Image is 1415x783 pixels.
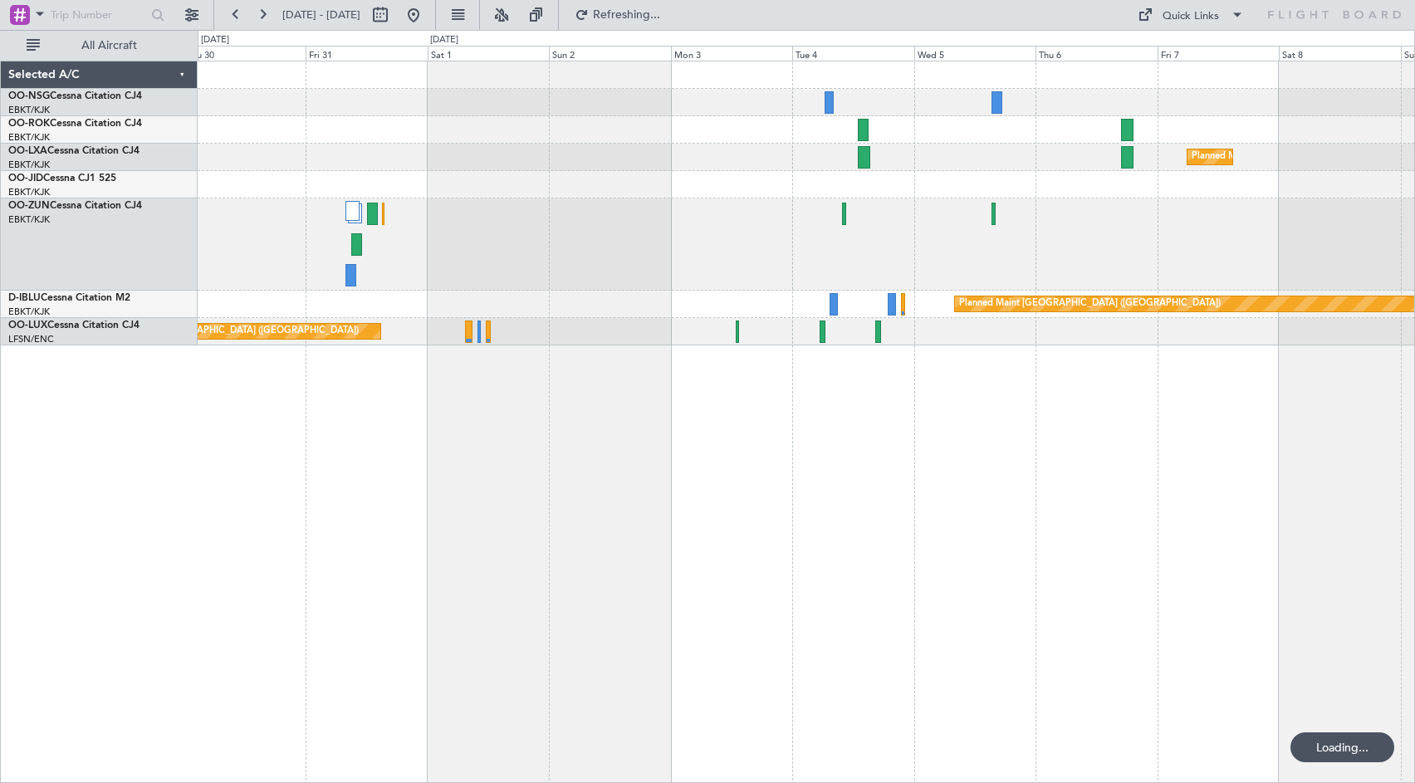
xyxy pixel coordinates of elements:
a: EBKT/KJK [8,186,50,198]
a: OO-LXACessna Citation CJ4 [8,146,140,156]
div: Quick Links [1163,8,1219,25]
div: Wed 5 [914,46,1036,61]
div: Mon 3 [671,46,793,61]
div: Tue 4 [792,46,914,61]
a: OO-ROKCessna Citation CJ4 [8,119,142,129]
button: All Aircraft [18,32,180,59]
span: OO-ROK [8,119,50,129]
div: Sat 1 [428,46,550,61]
div: Loading... [1290,732,1394,762]
div: [DATE] [201,33,229,47]
div: Fri 7 [1158,46,1280,61]
div: [DATE] [430,33,458,47]
a: EBKT/KJK [8,131,50,144]
a: OO-LUXCessna Citation CJ4 [8,321,140,330]
span: All Aircraft [43,40,175,51]
a: EBKT/KJK [8,104,50,116]
div: Thu 30 [184,46,306,61]
a: LFSN/ENC [8,333,54,345]
div: Thu 6 [1036,46,1158,61]
span: OO-NSG [8,91,50,101]
a: D-IBLUCessna Citation M2 [8,293,130,303]
a: EBKT/KJK [8,213,50,226]
span: D-IBLU [8,293,41,303]
a: EBKT/KJK [8,306,50,318]
a: OO-ZUNCessna Citation CJ4 [8,201,142,211]
a: EBKT/KJK [8,159,50,171]
a: OO-JIDCessna CJ1 525 [8,174,116,184]
span: OO-JID [8,174,43,184]
div: Fri 31 [306,46,428,61]
div: Sat 8 [1279,46,1401,61]
span: OO-LXA [8,146,47,156]
span: [DATE] - [DATE] [282,7,360,22]
span: Refreshing... [592,9,662,21]
div: Sun 2 [549,46,671,61]
a: OO-NSGCessna Citation CJ4 [8,91,142,101]
div: Planned Maint [GEOGRAPHIC_DATA] ([GEOGRAPHIC_DATA]) [97,319,359,344]
input: Trip Number [51,2,146,27]
div: Planned Maint Kortrijk-[GEOGRAPHIC_DATA] [1192,144,1385,169]
span: OO-ZUN [8,201,50,211]
button: Quick Links [1129,2,1252,28]
div: Planned Maint [GEOGRAPHIC_DATA] ([GEOGRAPHIC_DATA]) [959,291,1221,316]
button: Refreshing... [567,2,667,28]
span: OO-LUX [8,321,47,330]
